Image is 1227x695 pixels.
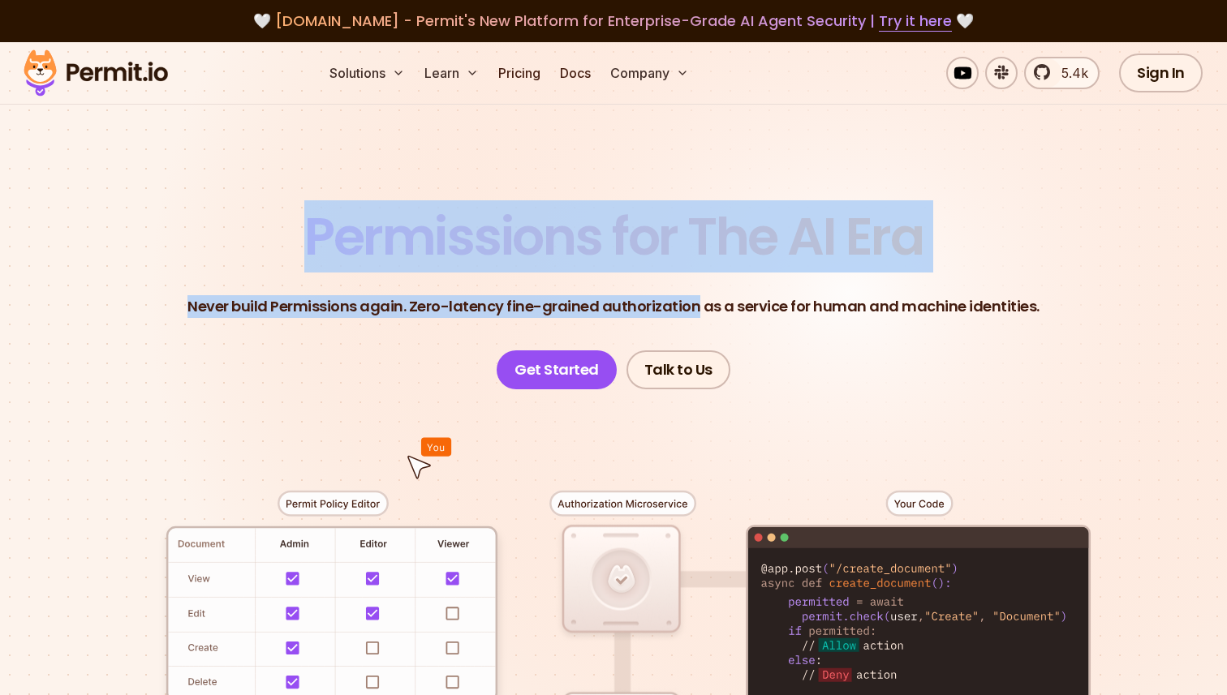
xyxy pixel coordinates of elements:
[553,57,597,89] a: Docs
[39,10,1188,32] div: 🤍 🤍
[187,295,1040,318] p: Never build Permissions again. Zero-latency fine-grained authorization as a service for human and...
[497,350,617,389] a: Get Started
[323,57,411,89] button: Solutions
[16,45,175,101] img: Permit logo
[1052,63,1088,83] span: 5.4k
[418,57,485,89] button: Learn
[626,350,730,389] a: Talk to Us
[1119,54,1203,92] a: Sign In
[879,11,952,32] a: Try it here
[304,200,923,272] span: Permissions for The AI Era
[275,11,952,31] span: [DOMAIN_NAME] - Permit's New Platform for Enterprise-Grade AI Agent Security |
[604,57,695,89] button: Company
[1024,57,1100,89] a: 5.4k
[492,57,547,89] a: Pricing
